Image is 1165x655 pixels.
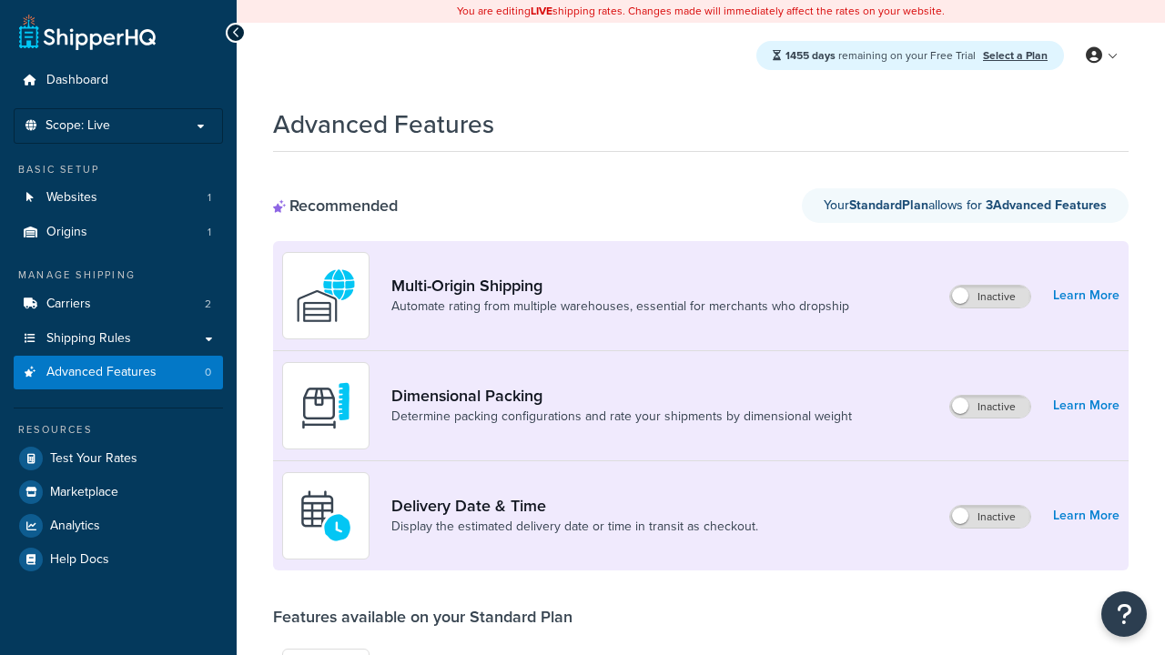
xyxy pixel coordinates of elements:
a: Display the estimated delivery date or time in transit as checkout. [391,518,758,536]
img: WatD5o0RtDAAAAAElFTkSuQmCC [294,264,358,327]
a: Dashboard [14,64,223,97]
span: Carriers [46,297,91,312]
a: Determine packing configurations and rate your shipments by dimensional weight [391,408,852,426]
a: Advanced Features0 [14,356,223,389]
a: Automate rating from multiple warehouses, essential for merchants who dropship [391,297,849,316]
span: Advanced Features [46,365,157,380]
a: Origins1 [14,216,223,249]
span: 2 [205,297,211,312]
strong: Standard Plan [849,196,928,215]
div: Manage Shipping [14,267,223,283]
strong: 3 Advanced Feature s [986,196,1107,215]
a: Multi-Origin Shipping [391,276,849,296]
a: Carriers2 [14,287,223,321]
span: Analytics [50,519,100,534]
span: remaining on your Free Trial [785,47,978,64]
span: Origins [46,225,87,240]
a: Test Your Rates [14,442,223,475]
a: Marketplace [14,476,223,509]
span: 0 [205,365,211,380]
div: Recommended [273,196,398,216]
label: Inactive [950,506,1030,528]
a: Learn More [1053,393,1119,418]
span: Websites [46,190,97,206]
li: Origins [14,216,223,249]
span: Scope: Live [46,118,110,134]
div: Resources [14,422,223,438]
span: Test Your Rates [50,451,137,467]
div: Basic Setup [14,162,223,177]
li: Websites [14,181,223,215]
img: DTVBYsAAAAAASUVORK5CYII= [294,374,358,438]
a: Learn More [1053,283,1119,308]
a: Dimensional Packing [391,386,852,406]
h1: Advanced Features [273,106,494,142]
span: Dashboard [46,73,108,88]
li: Advanced Features [14,356,223,389]
a: Delivery Date & Time [391,496,758,516]
label: Inactive [950,396,1030,418]
label: Inactive [950,286,1030,307]
b: LIVE [531,3,552,19]
span: Your allows for [824,196,986,215]
span: 1 [208,190,211,206]
span: Help Docs [50,552,109,568]
a: Select a Plan [983,47,1048,64]
span: Shipping Rules [46,331,131,347]
a: Shipping Rules [14,322,223,356]
strong: 1455 days [785,47,836,64]
li: Carriers [14,287,223,321]
div: Features available on your Standard Plan [273,607,572,627]
a: Learn More [1053,503,1119,529]
span: Marketplace [50,485,118,500]
button: Open Resource Center [1101,591,1147,637]
a: Help Docs [14,543,223,576]
a: Websites1 [14,181,223,215]
img: gfkeb5ejjkALwAAAABJRU5ErkJggg== [294,484,358,548]
a: Analytics [14,509,223,542]
span: 1 [208,225,211,240]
